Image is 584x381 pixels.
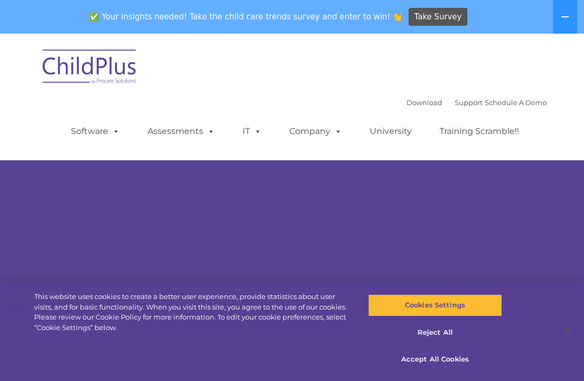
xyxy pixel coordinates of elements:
[485,98,547,107] a: Schedule A Demo
[37,42,142,95] img: ChildPlus by Procare Solutions
[368,348,503,370] button: Accept All Cookies
[414,8,462,26] span: Take Survey
[455,98,483,107] a: Support
[368,294,503,316] button: Cookies Settings
[359,121,422,142] a: University
[406,98,547,107] font: |
[86,7,407,27] span: ✅ Your insights needed! Take the child care trends survey and enter to win! 👏
[368,322,503,344] button: Reject All
[409,8,468,26] a: Take Survey
[406,98,442,107] a: Download
[279,121,352,142] a: Company
[232,121,272,142] a: IT
[60,121,130,142] a: Software
[34,292,350,333] div: This website uses cookies to create a better user experience, provide statistics about user visit...
[429,121,529,142] a: Training Scramble!!
[556,318,579,342] button: Close
[137,121,225,142] a: Assessments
